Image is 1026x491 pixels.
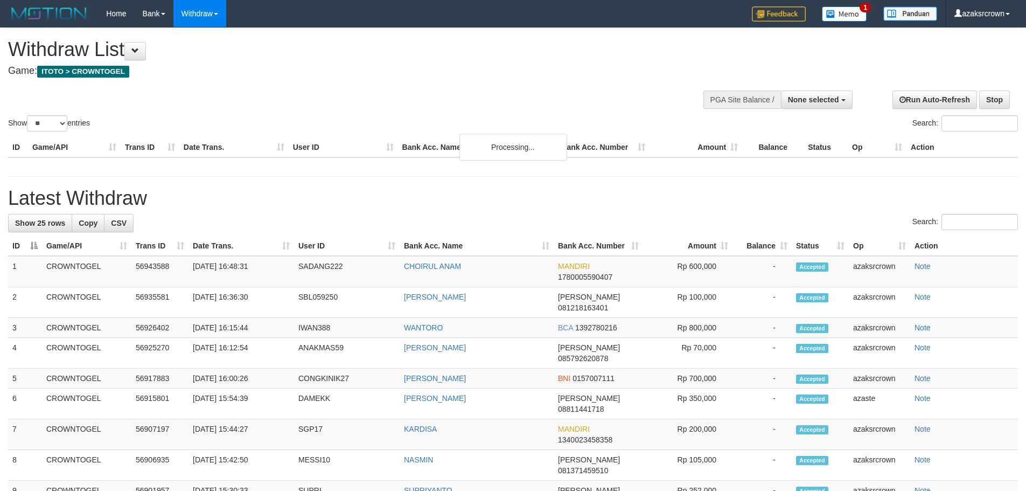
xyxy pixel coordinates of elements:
a: NASMIN [404,455,433,464]
img: Button%20Memo.svg [822,6,867,22]
h1: Latest Withdraw [8,188,1018,209]
td: DAMEKK [294,389,400,419]
span: Copy 085792620878 to clipboard [558,354,608,363]
a: Run Auto-Refresh [892,91,977,109]
a: [PERSON_NAME] [404,293,466,301]
span: [PERSON_NAME] [558,455,620,464]
th: Trans ID: activate to sort column ascending [131,236,189,256]
a: Note [915,374,931,383]
a: Note [915,394,931,403]
label: Show entries [8,115,90,132]
td: azaksrcrown [849,256,910,287]
td: Rp 600,000 [643,256,732,287]
div: Processing... [459,134,567,161]
span: Accepted [796,344,828,353]
td: - [732,287,792,318]
span: BCA [558,323,573,332]
a: CSV [104,214,134,232]
span: Copy 081371459510 to clipboard [558,466,608,475]
span: Copy [79,219,97,227]
td: Rp 700,000 [643,369,732,389]
td: - [732,318,792,338]
a: [PERSON_NAME] [404,374,466,383]
span: MANDIRI [558,425,590,433]
td: CROWNTOGEL [42,338,131,369]
h4: Game: [8,66,673,77]
td: azaksrcrown [849,318,910,338]
th: Bank Acc. Number: activate to sort column ascending [554,236,643,256]
th: User ID [289,137,398,157]
span: Copy 0157007111 to clipboard [573,374,615,383]
td: 7 [8,419,42,450]
td: 56925270 [131,338,189,369]
td: IWAN388 [294,318,400,338]
td: Rp 800,000 [643,318,732,338]
a: Note [915,455,931,464]
td: 5 [8,369,42,389]
span: Accepted [796,375,828,384]
td: 8 [8,450,42,481]
th: User ID: activate to sort column ascending [294,236,400,256]
span: Accepted [796,456,828,465]
label: Search: [912,214,1018,230]
th: Amount: activate to sort column ascending [643,236,732,256]
span: Show 25 rows [15,219,65,227]
td: [DATE] 16:12:54 [189,338,294,369]
td: [DATE] 16:15:44 [189,318,294,338]
td: - [732,369,792,389]
a: Note [915,293,931,301]
label: Search: [912,115,1018,132]
td: CROWNTOGEL [42,389,131,419]
input: Search: [941,214,1018,230]
span: BNI [558,374,570,383]
th: Status: activate to sort column ascending [792,236,849,256]
span: Accepted [796,324,828,333]
td: Rp 100,000 [643,287,732,318]
span: ITOTO > CROWNTOGEL [37,66,129,78]
td: 56907197 [131,419,189,450]
td: 56943588 [131,256,189,287]
img: panduan.png [883,6,937,21]
th: Trans ID [121,137,179,157]
span: Copy 1392780216 to clipboard [575,323,617,332]
span: Copy 08811441718 to clipboard [558,405,604,413]
td: CROWNTOGEL [42,287,131,318]
td: azaksrcrown [849,338,910,369]
a: [PERSON_NAME] [404,343,466,352]
th: Action [906,137,1018,157]
th: Date Trans. [179,137,289,157]
td: Rp 200,000 [643,419,732,450]
td: [DATE] 15:54:39 [189,389,294,419]
th: Balance: activate to sort column ascending [732,236,792,256]
span: 1 [860,3,871,12]
select: Showentries [27,115,67,132]
th: Action [910,236,1018,256]
div: PGA Site Balance / [703,91,781,109]
td: Rp 105,000 [643,450,732,481]
td: SGP17 [294,419,400,450]
td: CROWNTOGEL [42,318,131,338]
img: Feedback.jpg [752,6,806,22]
span: Copy 1780005590407 to clipboard [558,273,612,281]
td: azaksrcrown [849,369,910,389]
th: ID: activate to sort column descending [8,236,42,256]
button: None selected [781,91,853,109]
td: SBL059250 [294,287,400,318]
input: Search: [941,115,1018,132]
th: Game/API [28,137,121,157]
td: SADANG222 [294,256,400,287]
td: azaksrcrown [849,287,910,318]
td: - [732,338,792,369]
td: azaste [849,389,910,419]
a: Stop [979,91,1010,109]
th: Game/API: activate to sort column ascending [42,236,131,256]
span: Copy 1340023458358 to clipboard [558,435,612,444]
td: [DATE] 16:00:26 [189,369,294,389]
th: Bank Acc. Number [557,137,650,157]
td: - [732,450,792,481]
td: [DATE] 16:48:31 [189,256,294,287]
td: - [732,256,792,287]
a: WANTORO [404,323,443,332]
td: 56926402 [131,318,189,338]
span: None selected [788,95,839,104]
